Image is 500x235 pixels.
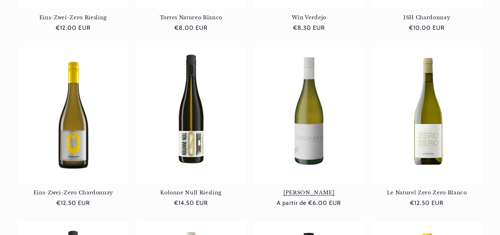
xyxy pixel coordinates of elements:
a: [PERSON_NAME] [254,189,364,196]
a: Kolonne Null Riesling [136,189,246,196]
a: Le Naturel Zero Zero Blanco [372,189,482,196]
a: ISH Chardonnay [372,14,482,21]
a: Torres Natureo Blanco [136,14,246,21]
a: Eins-Zwei-Zero Riesling [19,14,128,21]
a: Eins-Zwei-Zero Chardonnay [19,189,128,196]
a: Win Verdejo [254,14,364,21]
